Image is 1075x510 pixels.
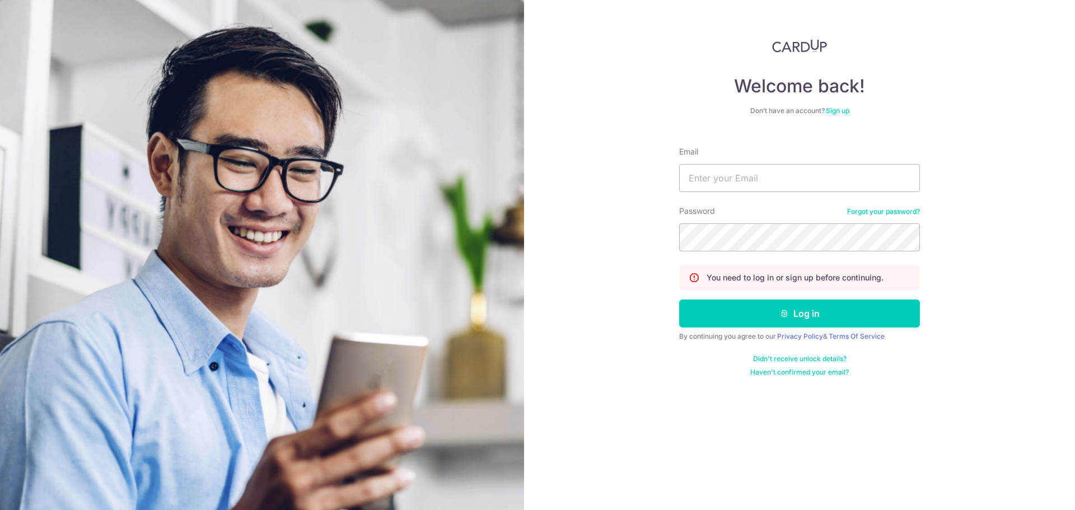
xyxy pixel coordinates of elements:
div: Don’t have an account? [679,106,920,115]
a: Privacy Policy [777,332,823,340]
div: By continuing you agree to our & [679,332,920,341]
a: Sign up [826,106,849,115]
a: Terms Of Service [829,332,885,340]
a: Forgot your password? [847,207,920,216]
a: Didn't receive unlock details? [753,354,847,363]
label: Password [679,205,715,217]
button: Log in [679,300,920,327]
a: Haven't confirmed your email? [750,368,849,377]
p: You need to log in or sign up before continuing. [707,272,884,283]
input: Enter your Email [679,164,920,192]
label: Email [679,146,698,157]
img: CardUp Logo [772,39,827,53]
h4: Welcome back! [679,75,920,97]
